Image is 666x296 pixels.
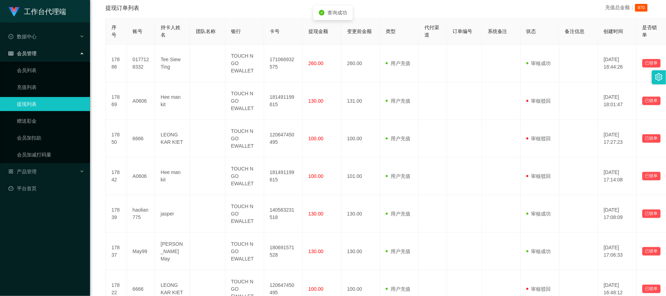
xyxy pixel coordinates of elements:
[308,28,328,34] span: 提现金额
[17,97,84,111] a: 提现列表
[453,28,472,34] span: 订单编号
[225,233,264,270] td: TOUCH N GO EWALLET
[225,195,264,233] td: TOUCH N GO EWALLET
[341,233,380,270] td: 130.00
[264,195,303,233] td: 140583231518
[386,136,410,141] span: 用户充值
[526,60,551,66] span: 审核成功
[105,4,139,12] span: 提现订单列表
[635,4,648,12] span: 970
[106,82,127,120] td: 17869
[17,80,84,94] a: 充值列表
[341,195,380,233] td: 130.00
[606,4,651,12] div: 充值总金额：
[106,195,127,233] td: 17839
[17,63,84,77] a: 会员列表
[225,120,264,157] td: TOUCH N GO EWALLET
[225,82,264,120] td: TOUCH N GO EWALLET
[8,51,13,56] i: 图标: table
[642,25,657,38] span: 是否锁单
[8,8,66,14] a: 工作台代理端
[111,25,116,38] span: 序号
[319,10,325,15] i: icon: check-circle
[106,157,127,195] td: 17842
[526,173,551,179] span: 审核驳回
[155,120,190,157] td: LEONG KAR KIET
[598,195,637,233] td: [DATE] 17:08:09
[308,249,324,254] span: 130.00
[386,60,410,66] span: 用户充值
[341,45,380,82] td: 260.00
[642,59,661,67] button: 已锁单
[155,45,190,82] td: Tee Siew Ting
[565,28,585,34] span: 备注信息
[264,45,303,82] td: 171066932575
[225,45,264,82] td: TOUCH N GO EWALLET
[308,286,324,292] span: 100.00
[155,195,190,233] td: jasper
[270,28,280,34] span: 卡号
[526,211,551,217] span: 审核成功
[155,233,190,270] td: [PERSON_NAME] May
[17,148,84,162] a: 会员加减打码量
[642,97,661,105] button: 已锁单
[17,131,84,145] a: 会员加扣款
[106,120,127,157] td: 17850
[526,249,551,254] span: 审核成功
[655,73,663,81] i: 图标: setting
[642,134,661,143] button: 已锁单
[308,98,324,104] span: 130.00
[341,82,380,120] td: 131.00
[642,172,661,180] button: 已锁单
[526,28,536,34] span: 状态
[308,173,324,179] span: 100.00
[598,120,637,157] td: [DATE] 17:27:23
[308,136,324,141] span: 100.00
[17,114,84,128] a: 赠送彩金
[127,45,155,82] td: 0177128332
[8,181,84,195] a: 图标: dashboard平台首页
[526,98,551,104] span: 审核驳回
[155,82,190,120] td: Hee man kit
[8,7,20,17] img: logo.9652507e.png
[106,233,127,270] td: 17837
[231,28,241,34] span: 银行
[8,51,37,56] span: 会员管理
[642,210,661,218] button: 已锁单
[526,136,551,141] span: 审核驳回
[488,28,507,34] span: 系统备注
[642,285,661,293] button: 已锁单
[386,28,396,34] span: 类型
[526,286,551,292] span: 审核驳回
[155,157,190,195] td: Hee man kit
[127,120,155,157] td: 6666
[604,28,623,34] span: 创建时间
[264,157,303,195] td: 181491199615
[127,82,155,120] td: A0606
[386,211,410,217] span: 用户充值
[8,34,37,39] span: 数据中心
[127,195,155,233] td: haolian775
[341,157,380,195] td: 101.00
[264,82,303,120] td: 181491199615
[598,233,637,270] td: [DATE] 17:06:33
[327,10,347,15] span: 查询成功
[424,25,439,38] span: 代付渠道
[308,60,324,66] span: 260.00
[264,233,303,270] td: 180691571528
[225,157,264,195] td: TOUCH N GO EWALLET
[127,233,155,270] td: May99
[106,45,127,82] td: 17886
[642,247,661,256] button: 已锁单
[8,169,13,174] i: 图标: appstore-o
[264,120,303,157] td: 120647450495
[386,173,410,179] span: 用户充值
[308,211,324,217] span: 130.00
[386,286,410,292] span: 用户充值
[127,157,155,195] td: A0606
[347,28,372,34] span: 变更前金额
[8,34,13,39] i: 图标: check-circle-o
[598,82,637,120] td: [DATE] 18:01:47
[161,25,180,38] span: 持卡人姓名
[598,45,637,82] td: [DATE] 18:44:26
